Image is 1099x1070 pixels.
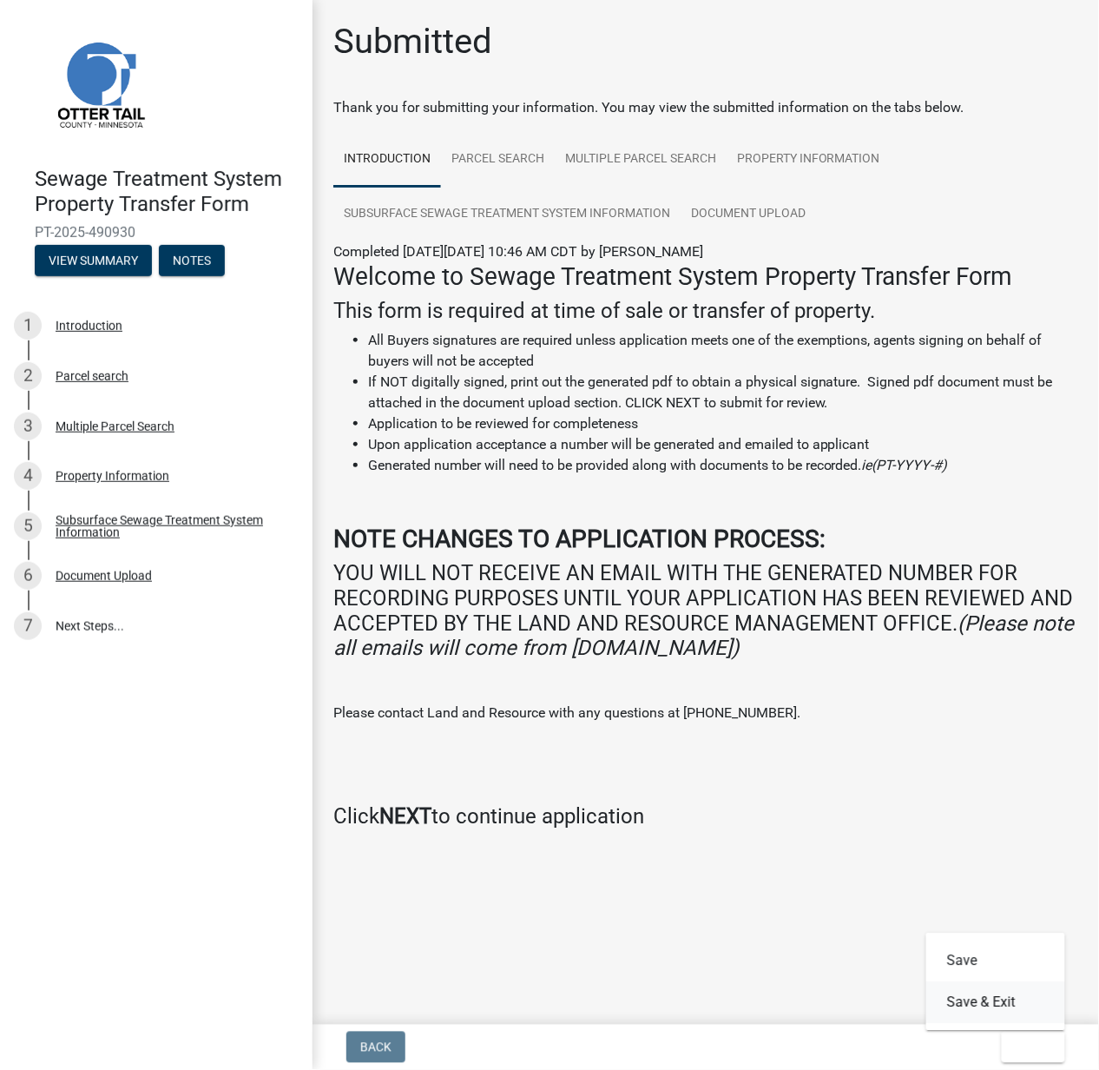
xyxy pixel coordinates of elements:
[56,514,285,538] div: Subsurface Sewage Treatment System Information
[368,372,1078,413] li: If NOT digitally signed, print out the generated pdf to obtain a physical signature. Signed pdf d...
[14,512,42,540] div: 5
[35,18,165,149] img: Otter Tail County, Minnesota
[333,262,1078,292] h3: Welcome to Sewage Treatment System Property Transfer Form
[333,21,492,63] h1: Submitted
[56,570,152,582] div: Document Upload
[35,224,278,241] span: PT-2025-490930
[14,562,42,590] div: 6
[56,420,174,433] div: Multiple Parcel Search
[441,132,555,188] a: Parcel search
[1016,1040,1041,1054] span: Exit
[35,245,152,276] button: View Summary
[368,330,1078,372] li: All Buyers signatures are required unless application meets one of the exemptions, agents signing...
[862,457,948,473] i: ie(PT-YYYY-#)
[333,525,826,553] strong: NOTE CHANGES TO APPLICATION PROCESS:
[333,187,681,242] a: Subsurface Sewage Treatment System Information
[333,97,1078,118] div: Thank you for submitting your information. You may view the submitted information on the tabs below.
[56,320,122,332] div: Introduction
[379,804,431,829] strong: NEXT
[333,561,1078,661] h4: YOU WILL NOT RECEIVE AN EMAIL WITH THE GENERATED NUMBER FOR RECORDING PURPOSES UNTIL YOUR APPLICA...
[926,941,1065,982] button: Save
[333,611,1075,661] i: (Please note all emails will come from [DOMAIN_NAME])
[333,703,1078,723] p: Please contact Land and Resource with any questions at [PHONE_NUMBER].
[926,982,1065,1024] button: Save & Exit
[368,455,1078,476] li: Generated number will need to be provided along with documents to be recorded.
[368,434,1078,455] li: Upon application acceptance a number will be generated and emailed to applicant
[56,470,169,482] div: Property Information
[14,612,42,640] div: 7
[333,299,1078,324] h4: This form is required at time of sale or transfer of property.
[56,370,128,382] div: Parcel search
[159,254,225,268] wm-modal-confirm: Notes
[926,934,1065,1031] div: Exit
[14,413,42,440] div: 3
[333,132,441,188] a: Introduction
[368,413,1078,434] li: Application to be reviewed for completeness
[35,167,299,217] h4: Sewage Treatment System Property Transfer Form
[159,245,225,276] button: Notes
[1002,1032,1065,1063] button: Exit
[681,187,816,242] a: Document Upload
[727,132,891,188] a: Property Information
[555,132,727,188] a: Multiple Parcel Search
[14,312,42,340] div: 1
[360,1040,392,1054] span: Back
[35,254,152,268] wm-modal-confirm: Summary
[14,462,42,490] div: 4
[14,362,42,390] div: 2
[333,243,703,260] span: Completed [DATE][DATE] 10:46 AM CDT by [PERSON_NAME]
[333,804,1078,829] h4: Click to continue application
[346,1032,405,1063] button: Back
